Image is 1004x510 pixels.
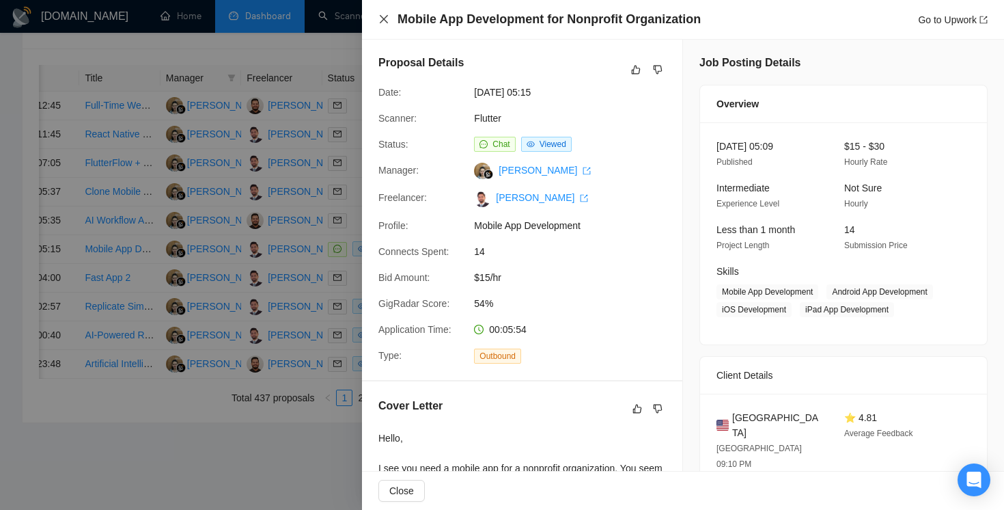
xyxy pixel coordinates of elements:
span: Skills [716,266,739,277]
span: ⭐ 4.81 [844,412,877,423]
span: [DATE] 05:15 [474,85,679,100]
span: export [580,194,588,202]
h5: Job Posting Details [699,55,800,71]
span: Mobile App Development [716,284,818,299]
a: [PERSON_NAME] export [496,192,588,203]
span: [DATE] 05:09 [716,141,773,152]
span: Status: [378,139,408,150]
span: 14 [474,244,679,259]
span: GigRadar Score: [378,298,449,309]
span: message [479,140,488,148]
span: Date: [378,87,401,98]
span: [GEOGRAPHIC_DATA] [732,410,822,440]
span: export [979,16,988,24]
span: $15 - $30 [844,141,884,152]
span: Bid Amount: [378,272,430,283]
h5: Proposal Details [378,55,464,71]
a: Flutter [474,113,501,124]
span: Connects Spent: [378,246,449,257]
span: Scanner: [378,113,417,124]
span: [GEOGRAPHIC_DATA] 09:10 PM [716,444,802,469]
button: dislike [650,62,666,78]
img: 🇺🇸 [716,418,729,433]
span: Profile: [378,220,408,231]
span: Type: [378,350,402,361]
a: Go to Upworkexport [918,14,988,25]
span: Chat [492,139,510,149]
span: Intermediate [716,183,770,193]
span: iOS Development [716,302,792,317]
span: Not Sure [844,183,882,193]
span: Submission Price [844,241,908,250]
span: $15/hr [474,270,679,285]
span: Application Time: [378,324,451,335]
button: Close [378,14,389,25]
span: clock-circle [474,325,484,334]
span: Overview [716,96,759,111]
img: c1MSmfSkBa-_Vn8ErhiywlyWfhtOihQPJ8VL00_RnJAHe_BOPm6DM4imQAwRyukePe [474,191,490,207]
span: dislike [653,64,663,75]
img: gigradar-bm.png [484,170,493,179]
span: export [583,167,591,175]
span: 14 [844,224,855,235]
div: Client Details [716,357,971,394]
span: Hourly Rate [844,157,887,167]
span: like [632,403,642,414]
button: Close [378,480,425,502]
a: [PERSON_NAME] export [499,165,591,176]
span: Viewed [540,139,566,149]
span: Outbound [474,349,521,364]
button: like [629,401,645,417]
span: eye [527,140,535,148]
span: Less than 1 month [716,224,795,235]
span: Hourly [844,199,868,209]
span: Freelancer: [378,192,427,203]
span: 00:05:54 [489,324,527,335]
span: Close [389,483,414,498]
span: close [378,14,389,25]
span: 54% [474,296,679,311]
span: dislike [653,403,663,414]
span: iPad App Development [800,302,894,317]
h5: Cover Letter [378,398,443,414]
button: like [628,62,644,78]
span: Manager: [378,165,419,176]
span: Project Length [716,241,769,250]
span: like [631,64,641,75]
span: Average Feedback [844,429,913,438]
span: Android App Development [826,284,932,299]
span: Mobile App Development [474,218,679,233]
span: Experience Level [716,199,779,209]
h4: Mobile App Development for Nonprofit Organization [398,11,701,28]
div: Open Intercom Messenger [958,464,990,496]
span: Published [716,157,753,167]
button: dislike [650,401,666,417]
